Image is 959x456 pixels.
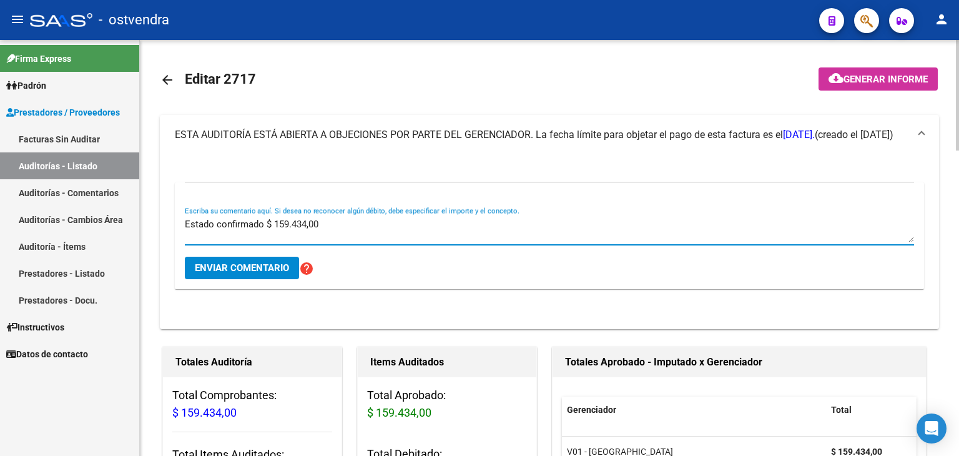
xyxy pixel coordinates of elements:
[367,406,431,419] span: $ 159.434,00
[367,387,527,422] h3: Total Aprobado:
[826,397,907,424] datatable-header-cell: Total
[843,74,928,85] span: Generar informe
[6,79,46,92] span: Padrón
[783,129,815,141] span: [DATE].
[160,115,939,155] mat-expansion-panel-header: ESTA AUDITORÍA ESTÁ ABIERTA A OBJECIONES POR PARTE DEL GERENCIADOR. La fecha límite para objetar ...
[10,12,25,27] mat-icon: menu
[819,67,938,91] button: Generar informe
[6,52,71,66] span: Firma Express
[6,347,88,361] span: Datos de contacto
[185,71,256,87] span: Editar 2717
[829,71,843,86] mat-icon: cloud_download
[185,257,299,279] button: Enviar comentario
[6,106,120,119] span: Prestadores / Proveedores
[562,397,826,424] datatable-header-cell: Gerenciador
[172,406,237,419] span: $ 159.434,00
[175,129,815,141] span: ESTA AUDITORÍA ESTÁ ABIERTA A OBJECIONES POR PARTE DEL GERENCIADOR. La fecha límite para objetar ...
[565,352,913,372] h1: Totales Aprobado - Imputado x Gerenciador
[6,320,64,334] span: Instructivos
[172,387,332,422] h3: Total Comprobantes:
[160,72,175,87] mat-icon: arrow_back
[815,128,893,142] span: (creado el [DATE])
[831,405,852,415] span: Total
[917,414,947,444] div: Open Intercom Messenger
[160,155,939,329] div: ESTA AUDITORÍA ESTÁ ABIERTA A OBJECIONES POR PARTE DEL GERENCIADOR. La fecha límite para objetar ...
[195,262,289,274] span: Enviar comentario
[175,352,329,372] h1: Totales Auditoría
[99,6,169,34] span: - ostvendra
[370,352,524,372] h1: Items Auditados
[567,405,616,415] span: Gerenciador
[934,12,949,27] mat-icon: person
[299,261,314,276] mat-icon: help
